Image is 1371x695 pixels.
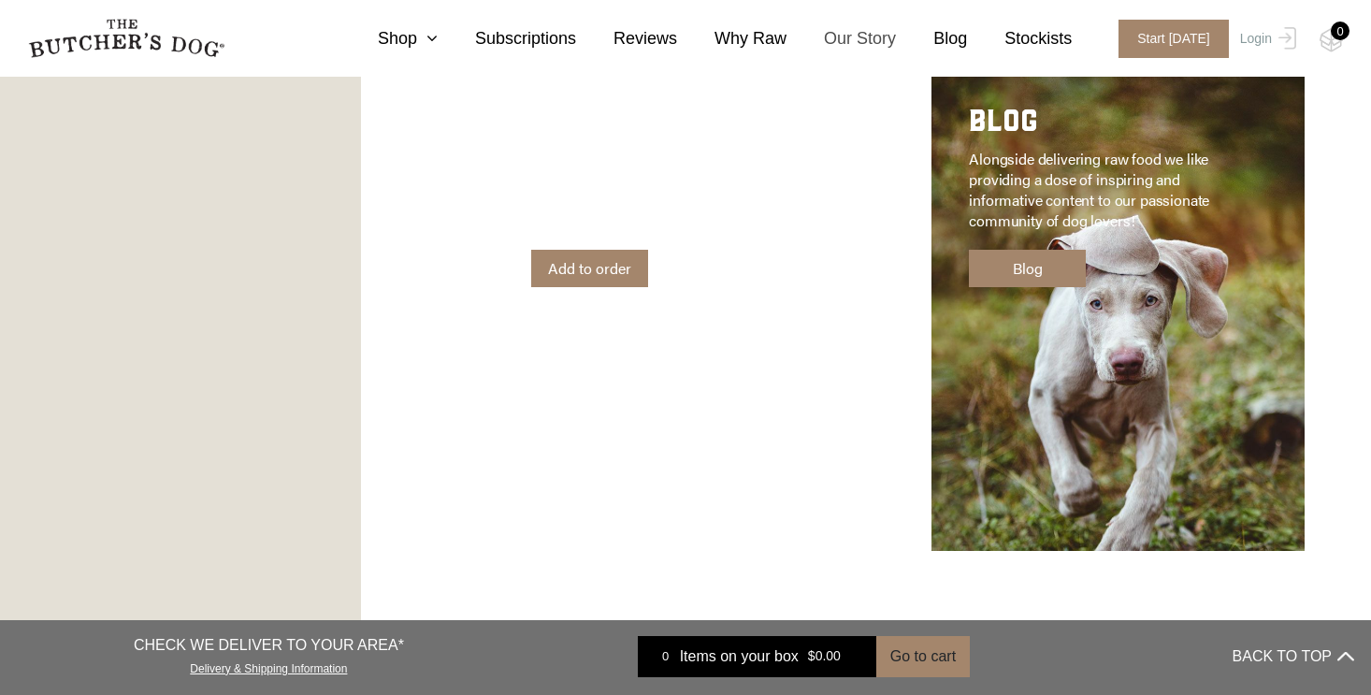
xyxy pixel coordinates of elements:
[1118,20,1229,58] span: Start [DATE]
[1320,28,1343,52] img: TBD_Cart-Empty.png
[677,26,787,51] a: Why Raw
[808,649,841,664] bdi: 0.00
[967,26,1072,51] a: Stockists
[896,26,967,51] a: Blog
[531,149,801,231] p: Adored Beast Apothecary is a line of all-natural pet products designed to support your dog’s heal...
[1233,634,1354,679] button: BACK TO TOP
[638,636,876,677] a: 0 Items on your box $0.00
[340,26,438,51] a: Shop
[531,250,648,287] a: Add to order
[1331,22,1349,40] div: 0
[190,658,347,675] a: Delivery & Shipping Information
[969,102,1239,149] h2: BLOG
[680,645,799,668] span: Items on your box
[576,26,677,51] a: Reviews
[787,26,896,51] a: Our Story
[969,250,1086,287] a: Blog
[808,649,815,664] span: $
[652,647,680,666] div: 0
[876,636,970,677] button: Go to cart
[438,26,576,51] a: Subscriptions
[1100,20,1235,58] a: Start [DATE]
[134,634,404,657] p: CHECK WE DELIVER TO YOUR AREA*
[969,149,1239,231] p: Alongside delivering raw food we like providing a dose of inspiring and informative content to ou...
[531,102,801,149] h2: APOTHECARY
[1235,20,1296,58] a: Login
